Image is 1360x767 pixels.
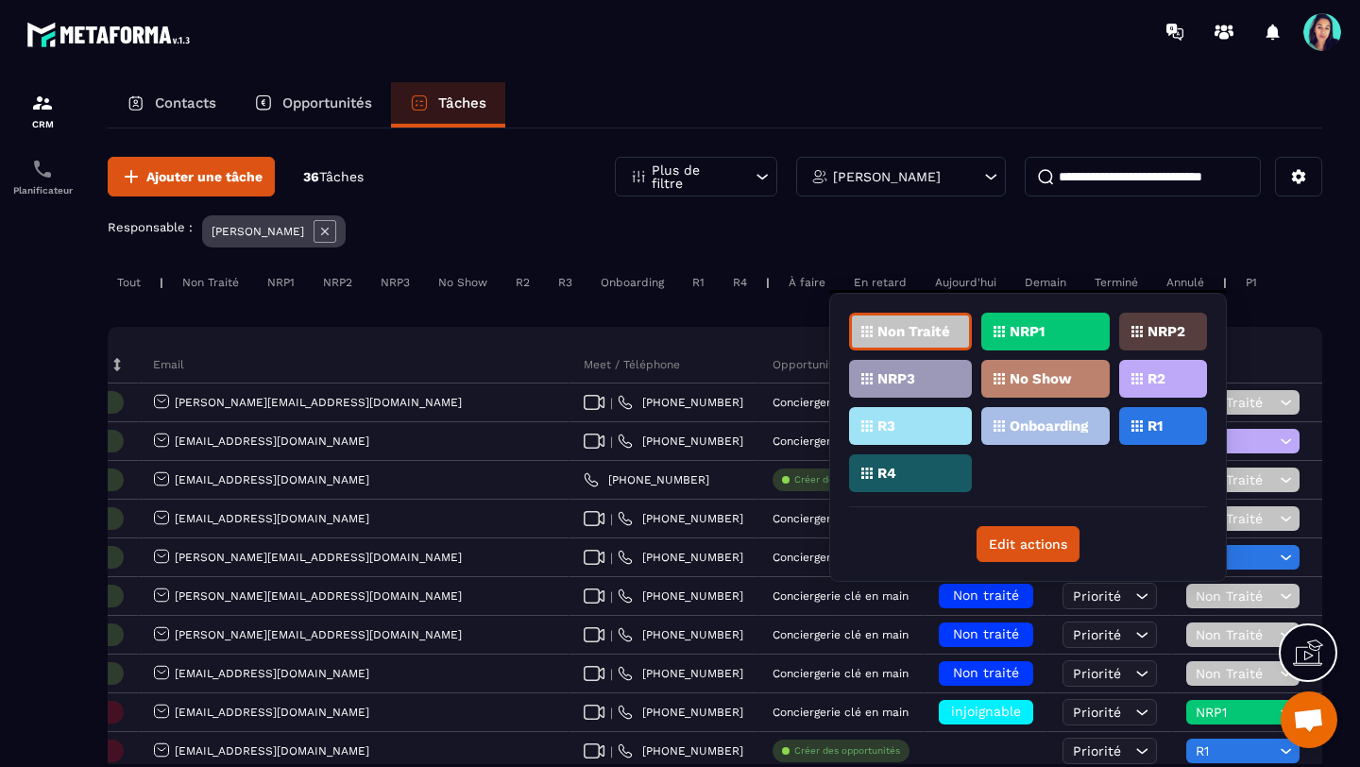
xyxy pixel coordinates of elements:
[1196,743,1275,758] span: R1
[146,167,263,186] span: Ajouter une tâche
[1196,472,1275,487] span: Non Traité
[618,550,743,565] a: [PHONE_NUMBER]
[618,588,743,604] a: [PHONE_NUMBER]
[173,271,248,294] div: Non Traité
[610,628,613,642] span: |
[1196,550,1275,565] span: R1
[953,588,1019,603] span: Non traité
[610,667,613,681] span: |
[794,744,900,758] p: Créer des opportunités
[591,271,673,294] div: Onboarding
[1196,705,1275,720] span: NRP1
[773,628,909,641] p: Conciergerie clé en main
[5,144,80,210] a: schedulerschedulerPlanificateur
[877,325,950,338] p: Non Traité
[1015,271,1076,294] div: Demain
[1147,325,1185,338] p: NRP2
[108,157,275,196] button: Ajouter une tâche
[1223,276,1227,289] p: |
[506,271,539,294] div: R2
[618,511,743,526] a: [PHONE_NUMBER]
[773,396,909,409] p: Conciergerie clé en main
[1010,419,1088,433] p: Onboarding
[1157,271,1214,294] div: Annulé
[584,357,680,372] p: Meet / Téléphone
[153,357,184,372] p: Email
[618,395,743,410] a: [PHONE_NUMBER]
[953,626,1019,641] span: Non traité
[610,551,613,565] span: |
[1196,511,1275,526] span: Non Traité
[773,667,909,680] p: Conciergerie clé en main
[833,170,941,183] p: [PERSON_NAME]
[371,271,419,294] div: NRP3
[1196,588,1275,604] span: Non Traité
[1147,419,1163,433] p: R1
[31,92,54,114] img: formation
[610,706,613,720] span: |
[877,372,915,385] p: NRP3
[683,271,714,294] div: R1
[212,225,304,238] p: [PERSON_NAME]
[618,705,743,720] a: [PHONE_NUMBER]
[391,82,505,128] a: Tâches
[1281,691,1337,748] div: Ouvrir le chat
[108,220,193,234] p: Responsable :
[618,666,743,681] a: [PHONE_NUMBER]
[429,271,497,294] div: No Show
[314,271,362,294] div: NRP2
[610,435,613,449] span: |
[1196,434,1275,449] span: R2
[618,434,743,449] a: [PHONE_NUMBER]
[31,158,54,180] img: scheduler
[1073,666,1121,681] span: Priorité
[1010,325,1045,338] p: NRP1
[652,163,735,190] p: Plus de filtre
[977,526,1079,562] button: Edit actions
[258,271,304,294] div: NRP1
[1073,588,1121,604] span: Priorité
[1073,627,1121,642] span: Priorité
[5,77,80,144] a: formationformationCRM
[610,396,613,410] span: |
[1236,271,1266,294] div: P1
[766,276,770,289] p: |
[773,357,840,372] p: Opportunité
[779,271,835,294] div: À faire
[953,665,1019,680] span: Non traité
[5,185,80,196] p: Planificateur
[5,119,80,129] p: CRM
[773,551,909,564] p: Conciergerie clé en main
[1010,372,1072,385] p: No Show
[319,169,364,184] span: Tâches
[610,744,613,758] span: |
[1196,666,1275,681] span: Non Traité
[1196,627,1275,642] span: Non Traité
[1085,271,1147,294] div: Terminé
[26,17,196,52] img: logo
[951,704,1021,719] span: injoignable
[303,168,364,186] p: 36
[610,512,613,526] span: |
[926,271,1006,294] div: Aujourd'hui
[1196,395,1275,410] span: Non Traité
[549,271,582,294] div: R3
[438,94,486,111] p: Tâches
[877,419,895,433] p: R3
[773,435,909,448] p: Conciergerie clé en main
[618,743,743,758] a: [PHONE_NUMBER]
[1147,372,1165,385] p: R2
[108,82,235,128] a: Contacts
[618,627,743,642] a: [PHONE_NUMBER]
[155,94,216,111] p: Contacts
[877,467,896,480] p: R4
[610,589,613,604] span: |
[1073,705,1121,720] span: Priorité
[794,473,900,486] p: Créer des opportunités
[584,472,709,487] a: [PHONE_NUMBER]
[773,512,909,525] p: Conciergerie clé en main
[773,706,909,719] p: Conciergerie clé en main
[844,271,916,294] div: En retard
[773,589,909,603] p: Conciergerie clé en main
[1073,743,1121,758] span: Priorité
